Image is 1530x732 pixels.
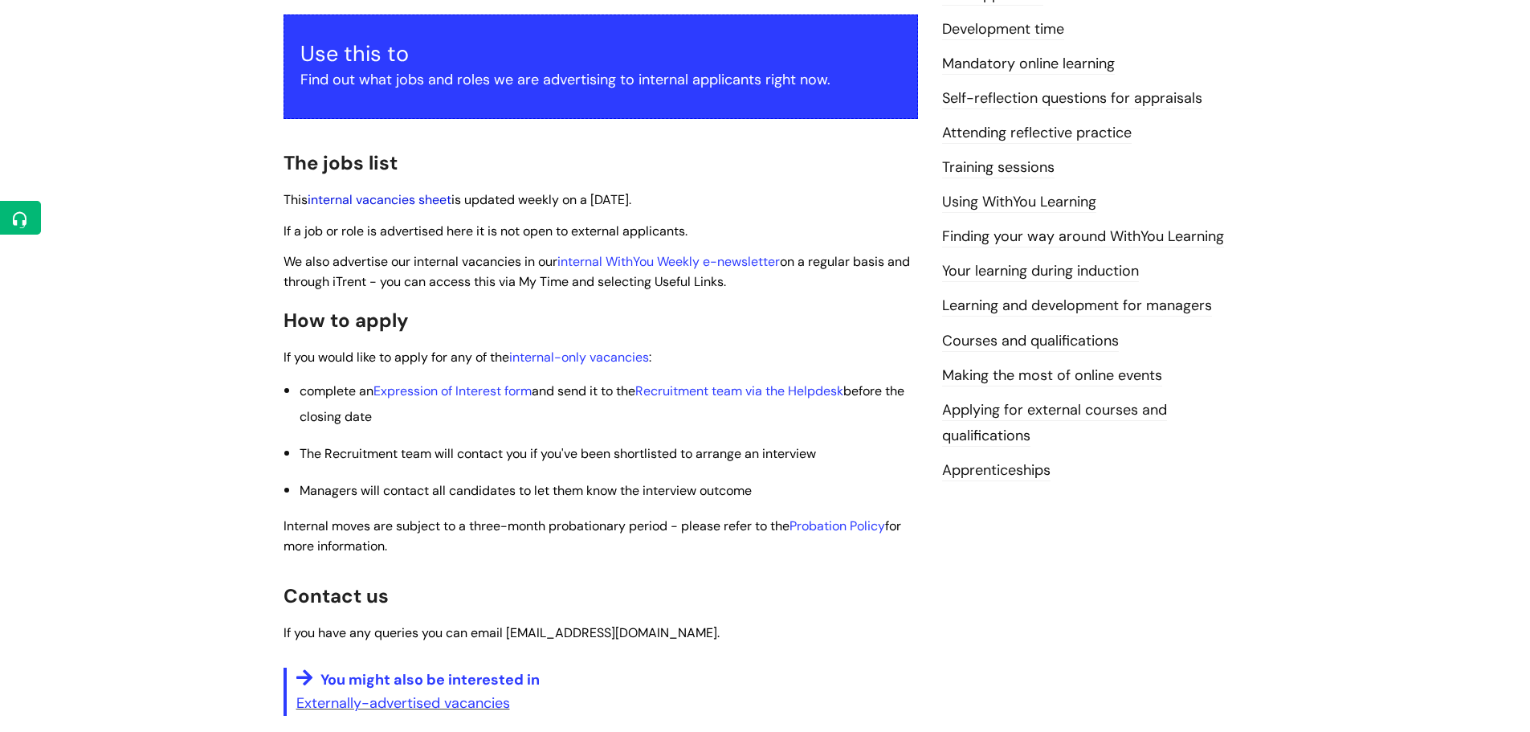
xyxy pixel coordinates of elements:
[284,223,687,239] span: If a job or role is advertised here it is not open to external applicants.
[307,408,372,425] span: losing date
[320,670,540,689] span: You might also be interested in
[308,191,451,208] a: internal vacancies sheet
[284,150,398,175] span: The jobs list
[635,382,843,399] a: Recruitment team via the Helpdesk
[300,382,373,399] span: complete an
[284,517,901,554] span: I
[284,583,389,608] span: Contact us
[942,460,1051,481] a: Apprenticeships
[300,41,901,67] h3: Use this to
[300,445,816,462] span: The Recruitment team will contact you if you've been shortlisted to arrange an interview
[942,19,1064,40] a: Development time
[942,54,1115,75] a: Mandatory online learning
[296,693,510,713] a: Externally-advertised vacancies
[300,482,752,499] span: Managers will contact all candidates to let them know the interview outcome
[284,253,910,290] span: We also advertise our internal vacancies in our on a regular basis and through iTrent - you can a...
[284,191,631,208] span: This is updated weekly on a [DATE].
[284,624,720,641] span: If you have any queries you can email [EMAIL_ADDRESS][DOMAIN_NAME].
[300,67,901,92] p: Find out what jobs and roles we are advertising to internal applicants right now.
[284,517,901,554] span: nternal moves are subject to a three-month probationary period - please refer to the for more inf...
[509,349,649,366] a: internal-only vacancies
[942,331,1119,352] a: Courses and qualifications
[942,400,1167,447] a: Applying for external courses and qualifications
[373,382,532,399] a: Expression of Interest form
[284,308,409,333] span: How to apply
[942,296,1212,317] a: Learning and development for managers
[942,88,1202,109] a: Self-reflection questions for appraisals
[557,253,780,270] a: internal WithYou Weekly e-newsletter
[284,349,651,366] span: If you would like to apply for any of the :
[789,517,885,534] a: Probation Policy
[300,382,904,425] span: and send it to the before the c
[942,366,1162,386] a: Making the most of online events
[942,123,1132,144] a: Attending reflective practice
[942,192,1096,213] a: Using WithYou Learning
[942,157,1055,178] a: Training sessions
[942,227,1224,247] a: Finding your way around WithYou Learning
[942,261,1139,282] a: Your learning during induction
